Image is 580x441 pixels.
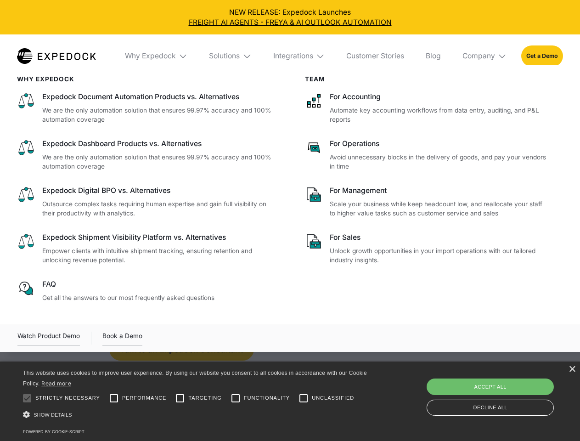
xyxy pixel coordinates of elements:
a: FREIGHT AI AGENTS - FREYA & AI OUTLOOK AUTOMATION [7,17,573,28]
a: For SalesUnlock growth opportunities in your import operations with our tailored industry insights. [305,232,549,265]
a: Expedock Dashboard Products vs. AlternativesWe are the only automation solution that ensures 99.9... [17,139,276,171]
div: FAQ [42,279,276,289]
div: Company [455,34,514,78]
iframe: Chat Widget [427,342,580,441]
p: Automate key accounting workflows from data entry, auditing, and P&L reports [330,106,548,124]
div: For Accounting [330,92,548,102]
div: Why Expedock [125,51,176,61]
p: Unlock growth opportunities in your import operations with our tailored industry insights. [330,246,548,265]
div: Expedock Digital BPO vs. Alternatives [42,186,276,196]
a: Expedock Document Automation Products vs. AlternativesWe are the only automation solution that en... [17,92,276,124]
p: Avoid unnecessary blocks in the delivery of goods, and pay your vendors in time [330,153,548,171]
div: Integrations [273,51,313,61]
a: For AccountingAutomate key accounting workflows from data entry, auditing, and P&L reports [305,92,549,124]
a: Read more [41,380,71,387]
div: Why Expedock [118,34,195,78]
p: Get all the answers to our most frequently asked questions [42,293,276,303]
p: We are the only automation solution that ensures 99.97% accuracy and 100% automation coverage [42,106,276,124]
span: Show details [34,412,72,418]
div: For Management [330,186,548,196]
span: This website uses cookies to improve user experience. By using our website you consent to all coo... [23,370,367,387]
div: Company [462,51,495,61]
div: Show details [23,409,370,421]
span: Functionality [244,394,290,402]
span: Targeting [188,394,221,402]
a: FAQGet all the answers to our most frequently asked questions [17,279,276,302]
div: Expedock Shipment Visibility Platform vs. Alternatives [42,232,276,243]
span: Performance [122,394,167,402]
div: Expedock Document Automation Products vs. Alternatives [42,92,276,102]
div: WHy Expedock [17,75,276,83]
div: Solutions [209,51,240,61]
a: For ManagementScale your business while keep headcount low, and reallocate your staff to higher v... [305,186,549,218]
div: Expedock Dashboard Products vs. Alternatives [42,139,276,149]
a: Customer Stories [339,34,411,78]
a: Powered by cookie-script [23,429,84,434]
div: For Operations [330,139,548,149]
span: Unclassified [312,394,354,402]
p: Empower clients with intuitive shipment tracking, ensuring retention and unlocking revenue potent... [42,246,276,265]
a: Get a Demo [521,45,563,66]
a: For OperationsAvoid unnecessary blocks in the delivery of goods, and pay your vendors in time [305,139,549,171]
div: Watch Product Demo [17,331,80,345]
p: Outsource complex tasks requiring human expertise and gain full visibility on their productivity ... [42,199,276,218]
a: open lightbox [17,331,80,345]
span: Strictly necessary [35,394,100,402]
a: Book a Demo [102,331,142,345]
p: We are the only automation solution that ensures 99.97% accuracy and 100% automation coverage [42,153,276,171]
div: Integrations [266,34,332,78]
a: Blog [418,34,448,78]
div: Solutions [202,34,259,78]
div: For Sales [330,232,548,243]
a: Expedock Digital BPO vs. AlternativesOutsource complex tasks requiring human expertise and gain f... [17,186,276,218]
div: NEW RELEASE: Expedock Launches [7,7,573,28]
a: Expedock Shipment Visibility Platform vs. AlternativesEmpower clients with intuitive shipment tra... [17,232,276,265]
p: Scale your business while keep headcount low, and reallocate your staff to higher value tasks suc... [330,199,548,218]
div: Team [305,75,549,83]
